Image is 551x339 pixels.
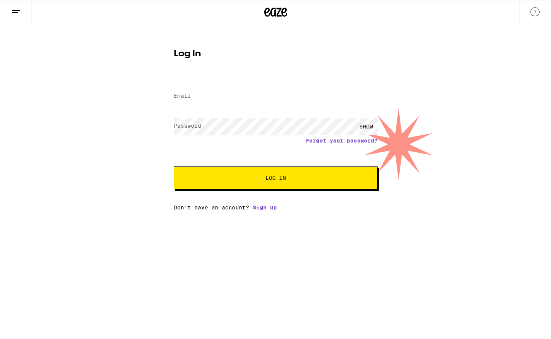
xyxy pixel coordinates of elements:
h1: Log In [174,49,378,59]
div: SHOW [355,118,378,135]
label: Email [174,93,191,99]
span: Log In [265,175,286,181]
button: Log In [174,166,378,189]
a: Forgot your password? [306,138,378,144]
a: Sign up [253,204,277,211]
input: Email [174,88,378,105]
div: Don't have an account? [174,204,378,211]
label: Password [174,123,201,129]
